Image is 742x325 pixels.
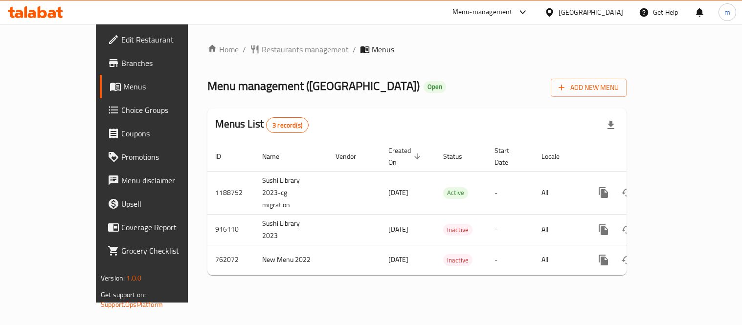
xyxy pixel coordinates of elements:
span: 1.0.0 [126,272,141,284]
span: Edit Restaurant [121,34,212,45]
nav: breadcrumb [207,43,627,55]
div: Inactive [443,254,472,266]
span: Menu management ( [GEOGRAPHIC_DATA] ) [207,75,420,97]
div: Total records count [266,117,309,133]
a: Coupons [100,122,220,145]
span: ID [215,151,234,162]
a: Menus [100,75,220,98]
td: All [534,171,584,214]
a: Support.OpsPlatform [101,298,163,311]
td: Sushi Library 2023-cg migration [254,171,328,214]
span: [DATE] [388,253,408,266]
div: Open [424,81,446,93]
span: Restaurants management [262,43,349,55]
a: Menu disclaimer [100,169,220,192]
td: Sushi Library 2023 [254,214,328,245]
td: - [487,245,534,275]
li: / [353,43,356,55]
span: Get support on: [101,288,146,301]
td: 1188752 [207,171,254,214]
span: Version: [101,272,125,284]
button: more [592,181,615,204]
span: Promotions [121,151,212,163]
button: more [592,248,615,272]
a: Promotions [100,145,220,169]
span: 3 record(s) [267,121,308,130]
th: Actions [584,142,694,172]
span: Coverage Report [121,221,212,233]
a: Grocery Checklist [100,239,220,262]
button: Add New Menu [551,79,627,97]
td: New Menu 2022 [254,245,328,275]
div: Export file [599,113,623,137]
span: Locale [541,151,572,162]
a: Home [207,43,239,55]
span: Name [262,151,292,162]
span: Choice Groups [121,104,212,116]
a: Upsell [100,192,220,216]
span: Grocery Checklist [121,245,212,257]
td: 916110 [207,214,254,245]
a: Coverage Report [100,216,220,239]
button: Change Status [615,218,639,241]
h2: Menus List [215,117,309,133]
div: Menu-management [452,6,513,18]
td: - [487,171,534,214]
a: Choice Groups [100,98,220,122]
span: Menu disclaimer [121,174,212,186]
span: Vendor [336,151,369,162]
span: Open [424,83,446,91]
div: [GEOGRAPHIC_DATA] [559,7,623,18]
button: more [592,218,615,241]
span: Inactive [443,255,472,266]
span: Menus [372,43,394,55]
span: Branches [121,57,212,69]
span: m [724,7,730,18]
span: Inactive [443,224,472,236]
li: / [243,43,246,55]
table: enhanced table [207,142,694,275]
span: Status [443,151,475,162]
span: Created On [388,145,424,168]
td: 762072 [207,245,254,275]
span: Start Date [495,145,522,168]
a: Restaurants management [250,43,349,55]
span: [DATE] [388,186,408,199]
span: Active [443,187,468,198]
span: Add New Menu [559,82,619,94]
td: All [534,245,584,275]
button: Change Status [615,248,639,272]
a: Edit Restaurant [100,28,220,51]
td: - [487,214,534,245]
td: All [534,214,584,245]
span: Menus [123,81,212,92]
button: Change Status [615,181,639,204]
span: Coupons [121,128,212,139]
span: [DATE] [388,223,408,236]
span: Upsell [121,198,212,210]
a: Branches [100,51,220,75]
